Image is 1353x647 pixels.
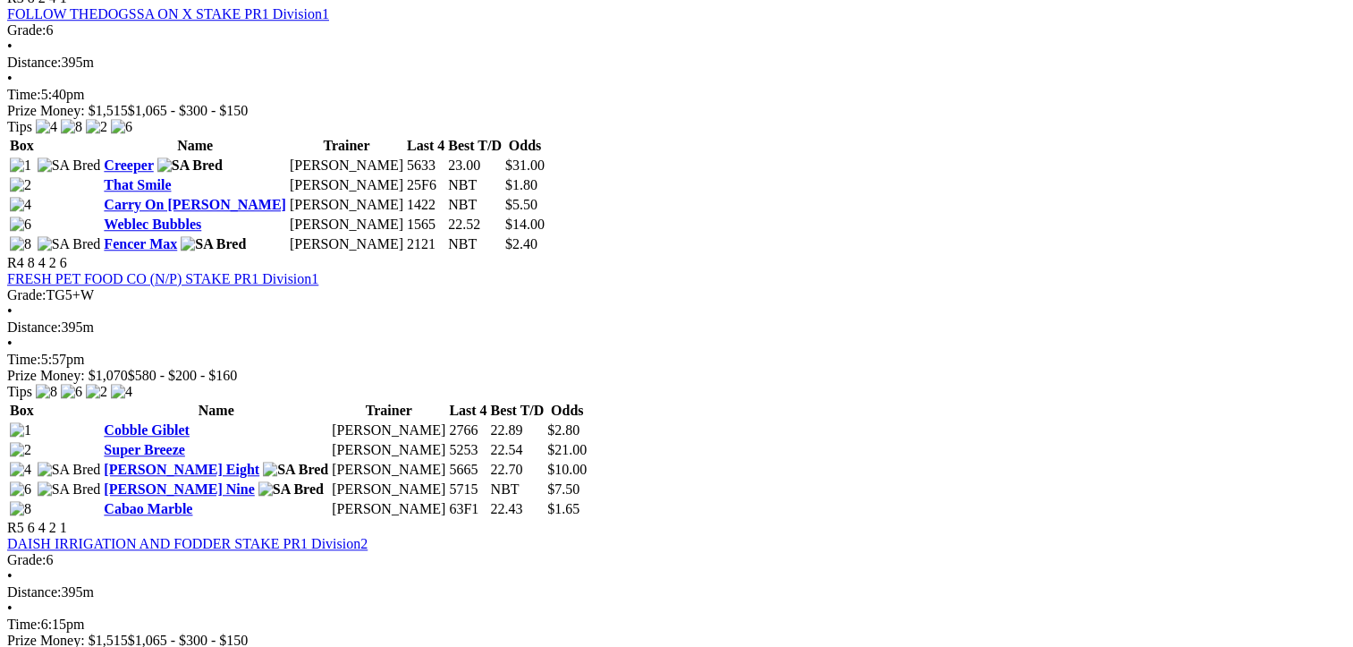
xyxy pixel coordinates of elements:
[7,22,47,38] span: Grade:
[86,384,107,400] img: 2
[7,38,13,54] span: •
[128,368,238,383] span: $580 - $200 - $160
[7,584,61,600] span: Distance:
[331,441,446,459] td: [PERSON_NAME]
[406,176,445,194] td: 25F6
[10,197,31,213] img: 4
[505,177,537,192] span: $1.80
[406,196,445,214] td: 1422
[406,216,445,234] td: 1565
[61,119,82,135] img: 8
[289,196,404,214] td: [PERSON_NAME]
[28,520,67,535] span: 6 4 2 1
[104,197,286,212] a: Carry On [PERSON_NAME]
[406,137,445,155] th: Last 4
[7,552,1346,568] div: 6
[447,196,503,214] td: NBT
[10,422,31,438] img: 1
[7,568,13,583] span: •
[448,481,487,498] td: 5715
[447,216,503,234] td: 22.52
[86,119,107,135] img: 2
[10,217,31,233] img: 6
[7,87,41,102] span: Time:
[448,461,487,479] td: 5665
[10,442,31,458] img: 2
[104,422,190,438] a: Cobble Giblet
[7,287,47,302] span: Grade:
[289,176,404,194] td: [PERSON_NAME]
[447,235,503,253] td: NBT
[7,520,24,535] span: R5
[10,403,34,418] span: Box
[104,177,171,192] a: That Smile
[331,421,446,439] td: [PERSON_NAME]
[505,157,545,173] span: $31.00
[38,481,101,498] img: SA Bred
[505,197,537,212] span: $5.50
[36,119,57,135] img: 4
[289,235,404,253] td: [PERSON_NAME]
[7,271,318,286] a: FRESH PET FOOD CO (N/P) STAKE PR1 Division1
[547,442,587,457] span: $21.00
[104,481,254,497] a: [PERSON_NAME] Nine
[406,235,445,253] td: 2121
[111,119,132,135] img: 6
[547,422,579,438] span: $2.80
[263,462,328,478] img: SA Bred
[7,319,1346,336] div: 395m
[447,137,503,155] th: Best T/D
[104,462,259,477] a: [PERSON_NAME] Eight
[448,421,487,439] td: 2766
[490,500,545,518] td: 22.43
[7,119,32,134] span: Tips
[7,600,13,616] span: •
[36,384,57,400] img: 8
[104,217,201,232] a: Weblec Bubbles
[7,255,24,270] span: R4
[289,216,404,234] td: [PERSON_NAME]
[111,384,132,400] img: 4
[28,255,67,270] span: 8 4 2 6
[289,157,404,175] td: [PERSON_NAME]
[490,441,545,459] td: 22.54
[490,402,545,420] th: Best T/D
[504,137,545,155] th: Odds
[448,402,487,420] th: Last 4
[104,501,192,516] a: Cabao Marble
[7,617,1346,633] div: 6:15pm
[546,402,588,420] th: Odds
[7,303,13,319] span: •
[7,287,1346,303] div: TG5+W
[38,236,101,252] img: SA Bred
[61,384,82,400] img: 6
[406,157,445,175] td: 5633
[490,481,545,498] td: NBT
[10,138,34,153] span: Box
[7,352,41,367] span: Time:
[10,501,31,517] img: 8
[448,500,487,518] td: 63F1
[7,55,1346,71] div: 395m
[10,236,31,252] img: 8
[331,481,446,498] td: [PERSON_NAME]
[103,137,287,155] th: Name
[331,402,446,420] th: Trainer
[7,6,329,21] a: FOLLOW THEDOGSSA ON X STAKE PR1 Division1
[447,157,503,175] td: 23.00
[7,103,1346,119] div: Prize Money: $1,515
[104,157,153,173] a: Creeper
[38,462,101,478] img: SA Bred
[547,462,587,477] span: $10.00
[331,461,446,479] td: [PERSON_NAME]
[7,22,1346,38] div: 6
[7,352,1346,368] div: 5:57pm
[7,319,61,335] span: Distance:
[181,236,246,252] img: SA Bred
[10,177,31,193] img: 2
[547,501,579,516] span: $1.65
[128,103,249,118] span: $1,065 - $300 - $150
[7,384,32,399] span: Tips
[447,176,503,194] td: NBT
[331,500,446,518] td: [PERSON_NAME]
